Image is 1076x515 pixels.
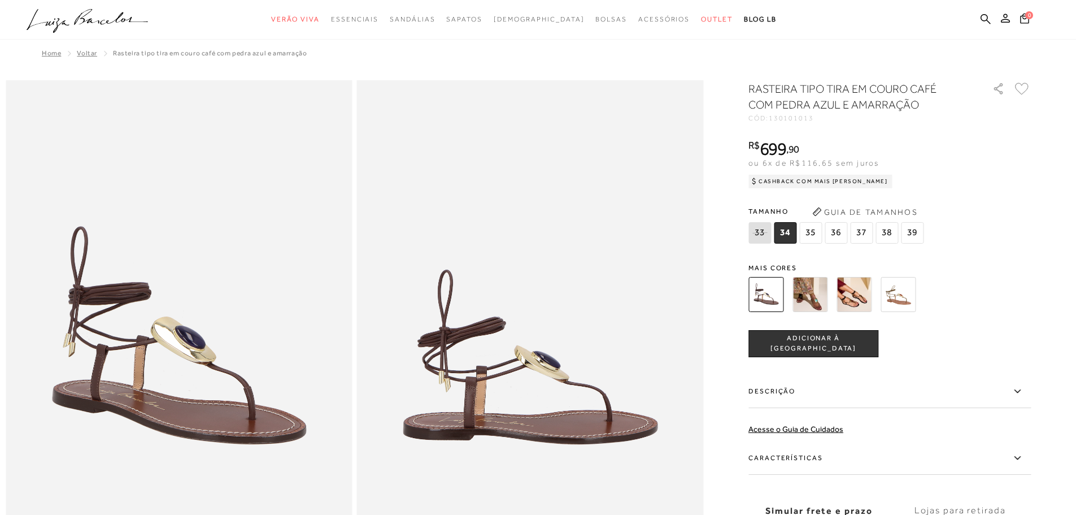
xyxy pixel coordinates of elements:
[494,9,585,30] a: noSubCategoriesText
[799,222,822,244] span: 35
[748,265,1031,271] span: Mais cores
[494,15,585,23] span: [DEMOGRAPHIC_DATA]
[748,175,892,188] div: Cashback com Mais [PERSON_NAME]
[595,15,627,23] span: Bolsas
[748,277,783,312] img: RASTEIRA TIPO TIRA EM COURO CAFÉ COM PEDRA AZUL E AMARRAÇÃO
[748,158,879,167] span: ou 6x de R$116,65 sem juros
[769,114,814,122] span: 130101013
[748,81,960,112] h1: RASTEIRA TIPO TIRA EM COURO CAFÉ COM PEDRA AZUL E AMARRAÇÃO
[331,15,378,23] span: Essenciais
[792,277,827,312] img: RASTEIRA TIPO TIRA EM COURO CARAMELO COM PEDRA TURQUESA E AMARRAÇÃO
[748,203,926,220] span: Tamanho
[748,222,771,244] span: 33
[1017,12,1033,28] button: 0
[748,330,878,357] button: ADICIONAR À [GEOGRAPHIC_DATA]
[786,144,799,154] i: ,
[901,222,923,244] span: 39
[744,15,777,23] span: BLOG LB
[701,9,733,30] a: noSubCategoriesText
[875,222,898,244] span: 38
[748,140,760,150] i: R$
[748,375,1031,408] label: Descrição
[331,9,378,30] a: noSubCategoriesText
[808,203,921,221] button: Guia de Tamanhos
[271,15,320,23] span: Verão Viva
[760,139,786,159] span: 699
[748,115,974,122] div: CÓD:
[595,9,627,30] a: noSubCategoriesText
[77,49,97,57] a: Voltar
[390,9,435,30] a: noSubCategoriesText
[390,15,435,23] span: Sandálias
[881,277,916,312] img: RASTEIRA TIPO TIRA EM COURO VERDE ASPARGO COM PEDRA MARROM E AMARRAÇÃO
[744,9,777,30] a: BLOG LB
[446,15,482,23] span: Sapatos
[1025,11,1033,19] span: 0
[113,49,307,57] span: RASTEIRA TIPO TIRA EM COURO CAFÉ COM PEDRA AZUL E AMARRAÇÃO
[774,222,796,244] span: 34
[638,9,690,30] a: noSubCategoriesText
[271,9,320,30] a: noSubCategoriesText
[42,49,61,57] a: Home
[837,277,872,312] img: RASTEIRA TIPO TIRA EM COURO PRETO COM PEDRA VERMELHA E AMARRAÇÃO
[748,442,1031,475] label: Características
[789,143,799,155] span: 90
[825,222,847,244] span: 36
[850,222,873,244] span: 37
[748,425,843,434] a: Acesse o Guia de Cuidados
[701,15,733,23] span: Outlet
[638,15,690,23] span: Acessórios
[749,334,878,353] span: ADICIONAR À [GEOGRAPHIC_DATA]
[446,9,482,30] a: noSubCategoriesText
